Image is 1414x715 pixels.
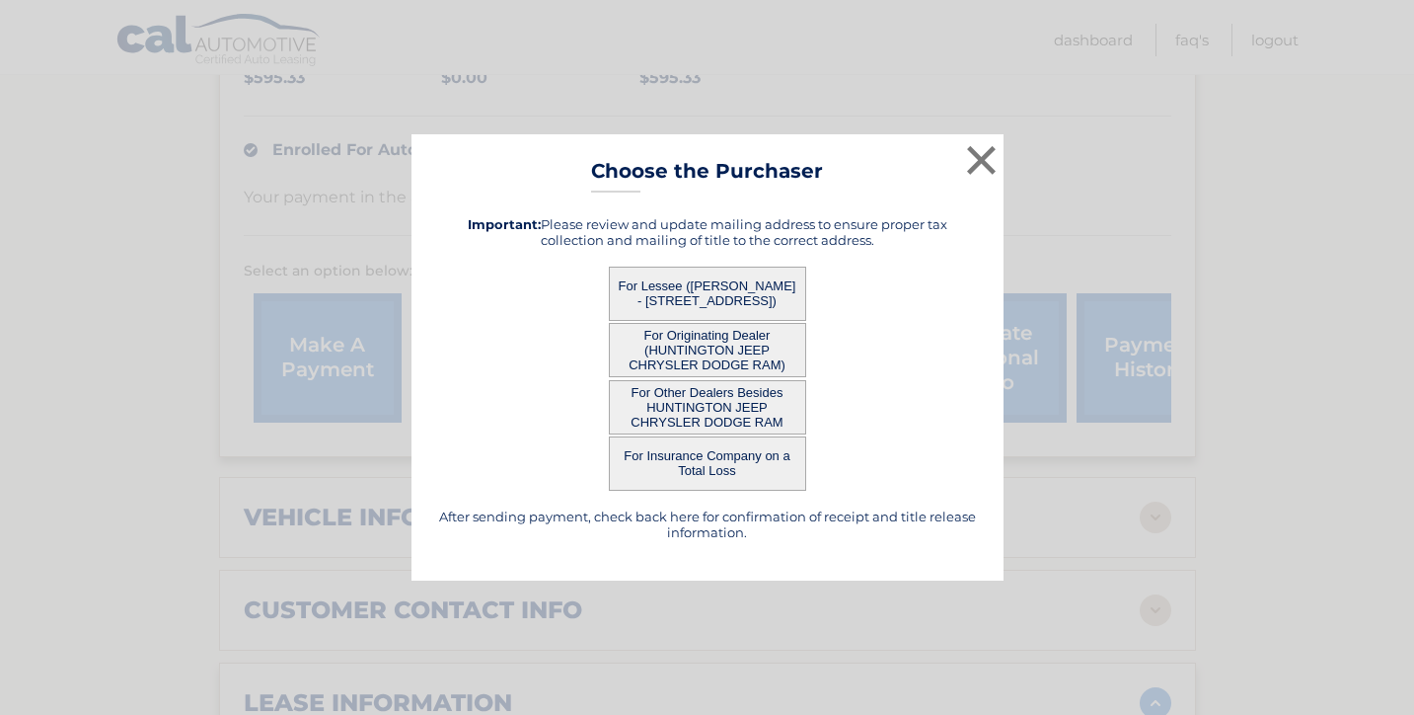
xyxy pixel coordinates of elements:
h3: Choose the Purchaser [591,159,823,194]
button: For Originating Dealer (HUNTINGTON JEEP CHRYSLER DODGE RAM) [609,323,806,377]
h5: After sending payment, check back here for confirmation of receipt and title release information. [436,509,979,540]
strong: Important: [468,216,541,232]
button: For Insurance Company on a Total Loss [609,437,806,491]
button: For Lessee ([PERSON_NAME] - [STREET_ADDRESS]) [609,267,806,321]
button: For Other Dealers Besides HUNTINGTON JEEP CHRYSLER DODGE RAM [609,380,806,435]
h5: Please review and update mailing address to ensure proper tax collection and mailing of title to ... [436,216,979,248]
button: × [962,140,1002,180]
